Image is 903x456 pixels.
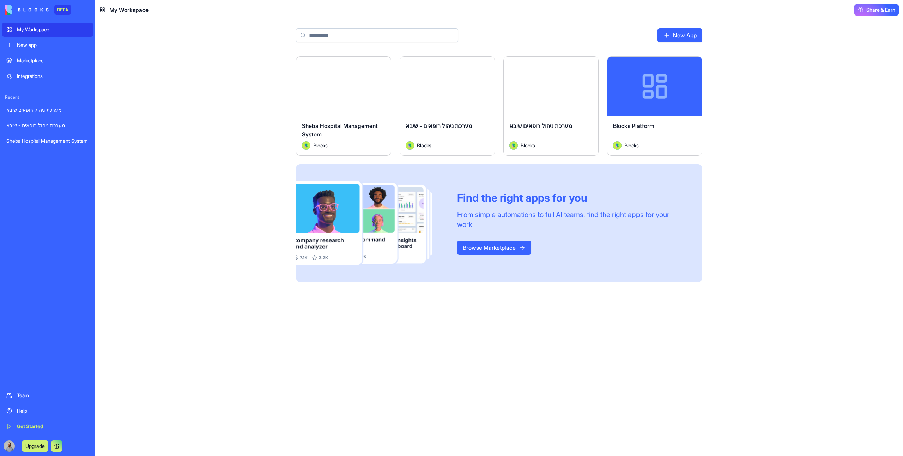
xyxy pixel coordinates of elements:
div: From simple automations to full AI teams, find the right apps for your work [457,210,685,229]
span: Recent [2,94,93,100]
a: My Workspace [2,23,93,37]
img: logo [5,5,49,15]
span: מערכת ניהול רופאים שיבא [509,122,572,129]
div: Get Started [17,423,89,430]
span: My Workspace [109,6,149,14]
a: Get Started [2,419,93,433]
span: Sheba Hospital Management System [302,122,378,138]
button: Share & Earn [854,4,899,16]
div: My Workspace [17,26,89,33]
div: Help [17,407,89,414]
a: Blocks PlatformAvatarBlocks [607,56,702,156]
div: מערכת ניהול רופאים שיבא [6,106,89,113]
a: Team [2,388,93,402]
img: Avatar [613,141,622,150]
div: Sheba Hospital Management System [6,137,89,144]
a: Sheba Hospital Management SystemAvatarBlocks [296,56,391,156]
img: Frame_181_egmpey.png [296,181,446,265]
div: BETA [54,5,71,15]
img: Avatar [406,141,414,150]
div: Team [17,392,89,399]
a: Help [2,404,93,418]
a: New App [657,28,702,42]
img: image_123650291_bsq8ao.jpg [4,440,15,452]
a: מערכת ניהול רופאים - שיבא [2,118,93,133]
div: מערכת ניהול רופאים - שיבא [6,122,89,129]
a: Marketplace [2,54,93,68]
div: Find the right apps for you [457,191,685,204]
a: מערכת ניהול רופאים שיבאAvatarBlocks [503,56,599,156]
a: New app [2,38,93,52]
div: New app [17,42,89,49]
span: Blocks [624,142,639,149]
img: Avatar [509,141,518,150]
a: Upgrade [22,442,48,449]
span: Share & Earn [866,6,895,13]
span: Blocks [313,142,328,149]
span: Blocks [417,142,431,149]
a: Sheba Hospital Management System [2,134,93,148]
a: BETA [5,5,71,15]
button: Upgrade [22,440,48,452]
a: מערכת ניהול רופאים - שיבאAvatarBlocks [400,56,495,156]
a: Browse Marketplace [457,241,531,255]
img: Avatar [302,141,310,150]
a: Integrations [2,69,93,83]
span: Blocks [521,142,535,149]
div: Marketplace [17,57,89,64]
span: Blocks Platform [613,122,654,129]
span: מערכת ניהול רופאים - שיבא [406,122,472,129]
div: Integrations [17,73,89,80]
a: מערכת ניהול רופאים שיבא [2,103,93,117]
